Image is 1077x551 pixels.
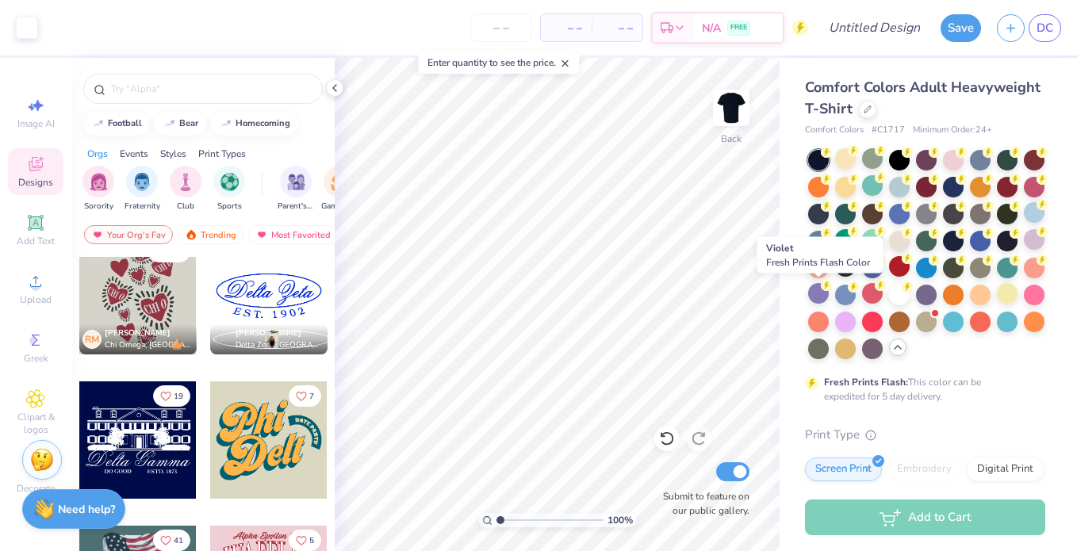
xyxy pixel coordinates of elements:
button: football [83,112,149,136]
div: Print Types [198,147,246,161]
button: filter button [321,166,358,212]
div: Digital Print [967,457,1044,481]
span: 19 [174,392,183,400]
span: – – [550,20,582,36]
div: filter for Parent's Weekend [278,166,314,212]
span: Chi Omega, [GEOGRAPHIC_DATA] [105,339,190,351]
img: most_fav.gif [255,229,268,240]
img: Sports Image [220,173,239,191]
button: filter button [213,166,245,212]
button: Like [289,385,321,407]
div: Orgs [87,147,108,161]
span: Image AI [17,117,55,130]
span: Greek [24,352,48,365]
div: Events [120,147,148,161]
span: 100 % [607,513,633,527]
span: [PERSON_NAME] [105,327,171,339]
div: Print Type [805,426,1045,444]
span: 7 [309,392,314,400]
span: # C1717 [872,124,905,137]
span: Designs [18,176,53,189]
strong: Need help? [58,502,115,517]
span: Fresh Prints Flash Color [766,256,870,269]
div: Your Org's Fav [84,225,173,244]
button: Like [289,530,321,551]
button: Save [941,14,981,42]
input: Try "Alpha" [109,81,312,97]
img: trend_line.gif [92,119,105,128]
div: filter for Game Day [321,166,358,212]
span: Minimum Order: 24 + [913,124,992,137]
span: Club [177,201,194,212]
div: filter for Club [170,166,201,212]
span: 5 [309,537,314,545]
span: Parent's Weekend [278,201,314,212]
span: Sports [217,201,242,212]
img: Sorority Image [90,173,108,191]
span: Game Day [321,201,358,212]
button: homecoming [211,112,297,136]
img: trend_line.gif [220,119,232,128]
div: Most Favorited [248,225,338,244]
span: FREE [730,22,747,33]
input: Untitled Design [816,12,933,44]
button: filter button [82,166,114,212]
div: Violet [757,237,883,274]
span: – – [601,20,633,36]
strong: Fresh Prints Flash: [824,376,908,388]
img: most_fav.gif [91,229,104,240]
img: Back [715,92,747,124]
img: Game Day Image [331,173,349,191]
button: filter button [278,166,314,212]
span: DC [1037,19,1053,37]
span: Comfort Colors Adult Heavyweight T-Shirt [805,78,1041,118]
input: – – [470,13,532,42]
div: Embroidery [887,457,962,481]
span: Sorority [84,201,113,212]
img: Fraternity Image [133,173,151,191]
div: Back [721,132,742,146]
button: filter button [170,166,201,212]
div: filter for Fraternity [125,166,160,212]
div: Screen Print [805,457,882,481]
span: Comfort Colors [805,124,864,137]
span: Fraternity [125,201,160,212]
span: Clipart & logos [8,411,63,436]
span: 41 [174,537,183,545]
div: Styles [160,147,186,161]
a: DC [1029,14,1061,42]
div: Trending [178,225,243,244]
div: homecoming [236,119,290,128]
img: Club Image [177,173,194,191]
button: Like [153,385,190,407]
div: RM [82,330,102,349]
img: trend_line.gif [163,119,176,128]
span: [PERSON_NAME] [236,327,301,339]
img: trending.gif [185,229,197,240]
span: N/A [702,20,721,36]
div: filter for Sorority [82,166,114,212]
div: football [108,119,142,128]
div: This color can be expedited for 5 day delivery. [824,375,1019,404]
img: Parent's Weekend Image [287,173,305,191]
button: bear [155,112,205,136]
span: Delta Zeta, [GEOGRAPHIC_DATA] [236,339,321,351]
div: Enter quantity to see the price. [419,52,580,74]
div: filter for Sports [213,166,245,212]
div: bear [179,119,198,128]
span: Upload [20,293,52,306]
label: Submit to feature on our public gallery. [654,489,749,518]
button: Like [153,530,190,551]
button: filter button [125,166,160,212]
span: Add Text [17,235,55,247]
span: Decorate [17,482,55,495]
